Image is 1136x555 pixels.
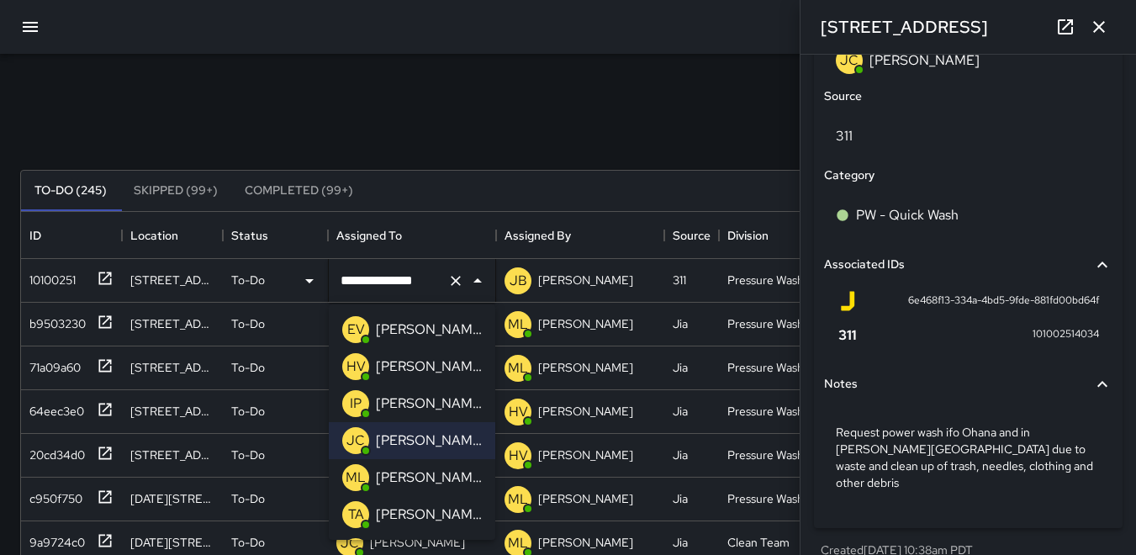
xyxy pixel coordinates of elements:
[23,440,85,463] div: 20cd34d0
[346,357,366,377] p: HV
[719,212,824,259] div: Division
[444,269,468,293] button: Clear
[23,309,86,332] div: b9503230
[376,320,482,340] p: [PERSON_NAME]
[673,359,688,376] div: Jia
[509,402,528,422] p: HV
[328,212,496,259] div: Assigned To
[130,315,214,332] div: 441 Stevenson Street
[673,447,688,463] div: Jia
[727,403,816,420] div: Pressure Washing
[231,212,268,259] div: Status
[23,527,85,551] div: 9a9724c0
[508,489,528,510] p: ML
[347,320,365,340] p: EV
[538,403,633,420] p: [PERSON_NAME]
[376,357,482,377] p: [PERSON_NAME]
[23,484,82,507] div: c950f750
[727,490,816,507] div: Pressure Washing
[231,490,265,507] p: To-Do
[122,212,223,259] div: Location
[664,212,719,259] div: Source
[376,394,482,414] p: [PERSON_NAME]
[130,447,214,463] div: 1195 Market Street
[231,359,265,376] p: To-Do
[727,272,816,288] div: Pressure Washing
[21,212,122,259] div: ID
[120,171,231,211] button: Skipped (99+)
[130,359,214,376] div: 469 Stevenson Street
[508,533,528,553] p: ML
[538,447,633,463] p: [PERSON_NAME]
[130,534,214,551] div: 1200-1208 Market Street
[370,534,465,551] p: [PERSON_NAME]
[538,534,633,551] p: [PERSON_NAME]
[508,358,528,378] p: ML
[376,431,482,451] p: [PERSON_NAME]
[130,490,214,507] div: 1200-1208 Market Street
[538,359,633,376] p: [PERSON_NAME]
[231,315,265,332] p: To-Do
[23,352,81,376] div: 71a09a60
[29,212,41,259] div: ID
[231,534,265,551] p: To-Do
[346,468,366,488] p: ML
[23,265,76,288] div: 10100251
[130,272,214,288] div: 1258 Mission Street
[346,431,365,451] p: JC
[673,212,711,259] div: Source
[231,272,265,288] p: To-Do
[348,505,364,525] p: TA
[376,468,482,488] p: [PERSON_NAME]
[727,534,790,551] div: Clean Team
[231,447,265,463] p: To-Do
[23,396,84,420] div: 64eec3e0
[727,315,816,332] div: Pressure Washing
[130,212,178,259] div: Location
[505,212,571,259] div: Assigned By
[130,403,214,420] div: 1169 Market Street
[673,534,688,551] div: Jia
[673,403,688,420] div: Jia
[538,315,633,332] p: [PERSON_NAME]
[673,272,686,288] div: 311
[376,505,482,525] p: [PERSON_NAME]
[341,533,359,553] p: JC
[510,271,527,291] p: JB
[673,315,688,332] div: Jia
[727,212,769,259] div: Division
[336,212,402,259] div: Assigned To
[727,447,816,463] div: Pressure Washing
[509,446,528,466] p: HV
[231,403,265,420] p: To-Do
[673,490,688,507] div: Jia
[538,272,633,288] p: [PERSON_NAME]
[231,171,367,211] button: Completed (99+)
[538,490,633,507] p: [PERSON_NAME]
[223,212,328,259] div: Status
[496,212,664,259] div: Assigned By
[466,269,489,293] button: Close
[508,314,528,335] p: ML
[350,394,362,414] p: IP
[21,171,120,211] button: To-Do (245)
[727,359,816,376] div: Pressure Washing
